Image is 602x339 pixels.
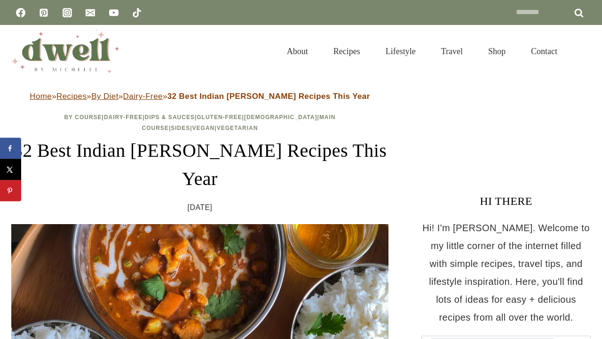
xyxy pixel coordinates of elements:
a: Recipes [56,92,87,101]
h1: 32 Best Indian [PERSON_NAME] Recipes This Year [11,137,388,193]
a: Pinterest [34,3,53,22]
a: Dairy-Free [123,92,163,101]
nav: Primary Navigation [274,35,570,68]
a: Sides [171,125,190,131]
a: Home [30,92,52,101]
a: Travel [428,35,475,68]
button: View Search Form [575,43,591,59]
a: Facebook [11,3,30,22]
a: TikTok [127,3,146,22]
h3: HI THERE [421,193,591,210]
span: | | | | | | | | [64,114,335,131]
a: YouTube [104,3,123,22]
span: » » » » [30,92,370,101]
a: Gluten-Free [197,114,242,121]
a: Vegetarian [217,125,258,131]
a: Shop [475,35,518,68]
a: By Diet [91,92,119,101]
a: Recipes [321,35,373,68]
a: About [274,35,321,68]
a: Dips & Sauces [145,114,195,121]
a: Dairy-Free [104,114,143,121]
strong: 32 Best Indian [PERSON_NAME] Recipes This Year [167,92,370,101]
a: Instagram [58,3,77,22]
time: [DATE] [188,201,213,215]
a: Contact [518,35,570,68]
a: [DEMOGRAPHIC_DATA] [244,114,317,121]
a: Lifestyle [373,35,428,68]
a: By Course [64,114,102,121]
a: Vegan [192,125,215,131]
p: Hi! I'm [PERSON_NAME]. Welcome to my little corner of the internet filled with simple recipes, tr... [421,219,591,326]
img: DWELL by michelle [11,30,119,73]
a: Email [81,3,100,22]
